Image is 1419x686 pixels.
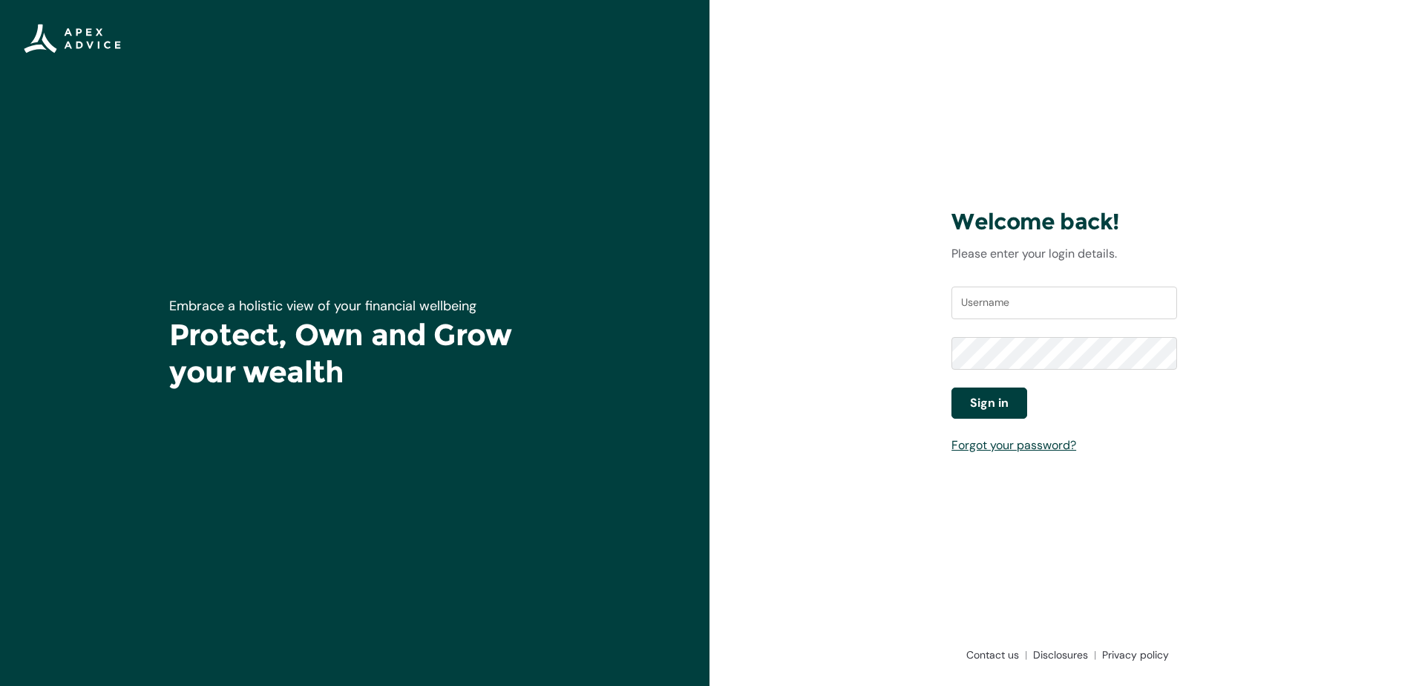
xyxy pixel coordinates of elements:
[951,245,1177,263] p: Please enter your login details.
[951,388,1027,419] button: Sign in
[24,24,121,53] img: Apex Advice Group
[970,394,1009,412] span: Sign in
[1096,647,1169,662] a: Privacy policy
[1027,647,1096,662] a: Disclosures
[951,287,1177,319] input: Username
[169,316,540,391] h1: Protect, Own and Grow your wealth
[960,647,1027,662] a: Contact us
[951,208,1177,236] h3: Welcome back!
[951,437,1076,453] a: Forgot your password?
[169,297,476,315] span: Embrace a holistic view of your financial wellbeing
